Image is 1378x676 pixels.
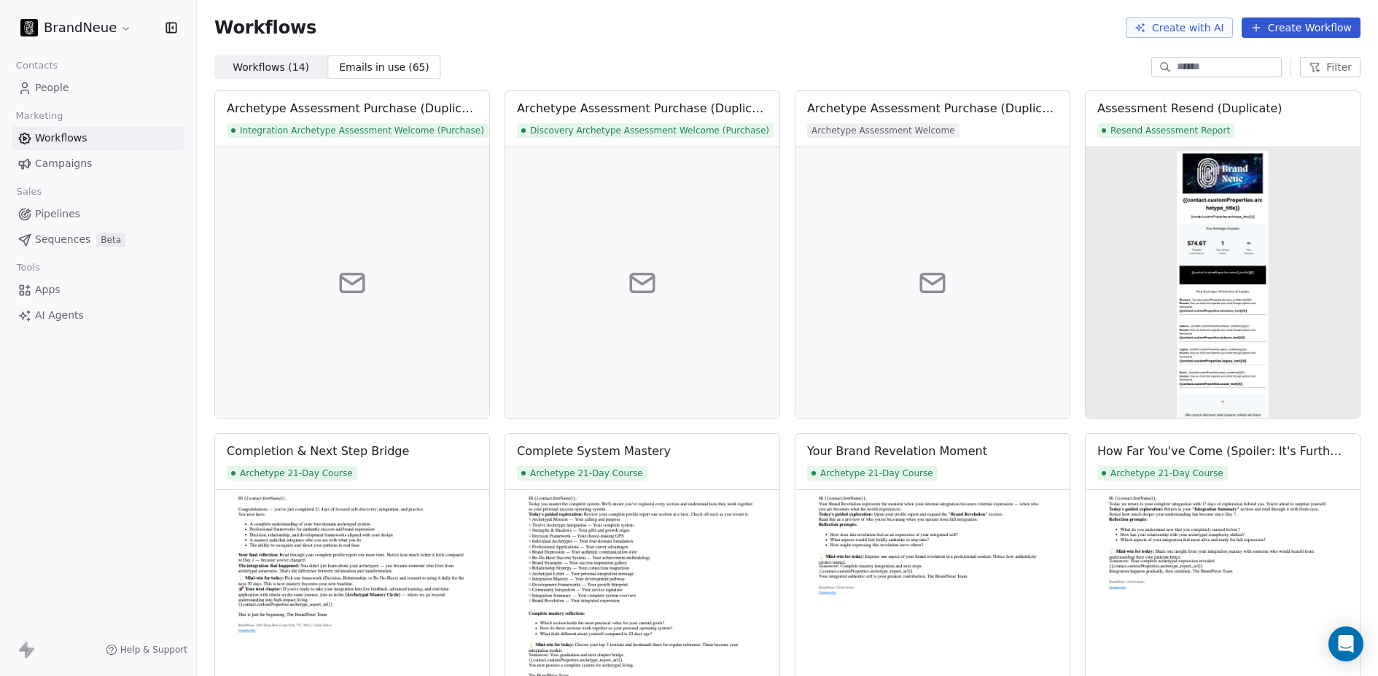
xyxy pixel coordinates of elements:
a: AI Agents [12,303,184,327]
span: People [35,80,69,96]
a: Pipelines [12,202,184,226]
span: Archetype Assessment Welcome [807,123,959,138]
span: Resend Assessment Report [1097,123,1234,138]
button: Create with AI [1126,18,1233,38]
a: Workflows [12,126,184,150]
span: Archetype 21-Day Course [807,466,938,481]
div: Archetype Assessment Purchase (Duplicate) (Duplicate) [517,100,768,117]
a: SequencesBeta [12,228,184,252]
a: Campaigns [12,152,184,176]
span: BrandNeue [44,18,117,37]
span: Archetype 21-Day Course [517,466,647,481]
div: Archetype Assessment Purchase (Duplicate) [807,100,1058,117]
span: Workflows [214,18,316,38]
div: Your Brand Revelation Moment [807,443,987,460]
div: Assessment Resend (Duplicate) [1097,100,1282,117]
span: Contacts [9,55,64,77]
img: Preview [1086,147,1360,418]
div: How Far You've Come (Spoiler: It's Further Than You Think) [1097,443,1348,460]
span: Campaigns [35,156,92,171]
span: Archetype 21-Day Course [227,466,357,481]
span: Discovery Archetype Assessment Welcome (Purchase) [517,123,774,138]
span: Sales [10,181,48,203]
span: Workflows ( 14 ) [233,60,309,75]
div: Archetype Assessment Purchase (Duplicate) (Duplicate) (Duplicate) [227,100,478,117]
div: Open Intercom Messenger [1328,626,1363,661]
img: BrandNeue_AppIcon.png [20,19,38,36]
span: Beta [96,233,125,247]
span: Integration Archetype Assessment Welcome (Purchase) [227,123,488,138]
button: BrandNeue [17,15,135,40]
span: Help & Support [120,644,187,656]
span: AI Agents [35,308,84,323]
button: Filter [1300,57,1361,77]
span: Sequences [35,232,90,247]
a: Help & Support [106,644,187,656]
div: Completion & Next Step Bridge [227,443,409,460]
span: Tools [10,257,46,279]
span: Workflows [35,131,87,146]
span: Apps [35,282,61,298]
a: People [12,76,184,100]
button: Create Workflow [1242,18,1361,38]
div: Complete System Mastery [517,443,671,460]
a: Apps [12,278,184,302]
span: Archetype 21-Day Course [1097,466,1228,481]
span: Pipelines [35,206,80,222]
span: Marketing [9,105,69,127]
span: Filter [1326,60,1352,75]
